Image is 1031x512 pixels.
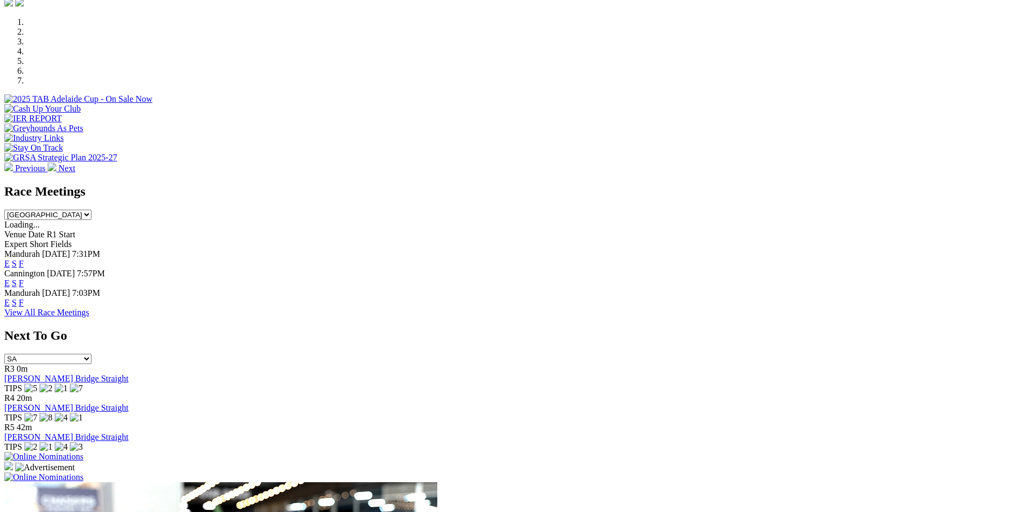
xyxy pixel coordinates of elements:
[17,393,32,403] span: 20m
[4,124,83,133] img: Greyhounds As Pets
[72,288,100,297] span: 7:03PM
[4,220,40,229] span: Loading...
[12,259,17,268] a: S
[24,384,37,393] img: 5
[4,94,153,104] img: 2025 TAB Adelaide Cup - On Sale Now
[70,413,83,423] img: 1
[4,249,40,258] span: Mandurah
[4,374,128,383] a: [PERSON_NAME] Bridge Straight
[42,288,70,297] span: [DATE]
[4,472,83,482] img: Online Nominations
[4,288,40,297] span: Mandurah
[4,384,22,393] span: TIPS
[4,413,22,422] span: TIPS
[12,298,17,307] a: S
[4,442,22,451] span: TIPS
[17,364,28,373] span: 0m
[24,442,37,452] img: 2
[4,114,62,124] img: IER REPORT
[77,269,105,278] span: 7:57PM
[24,413,37,423] img: 7
[55,413,68,423] img: 4
[50,239,71,249] span: Fields
[4,104,81,114] img: Cash Up Your Club
[4,393,15,403] span: R4
[15,463,75,472] img: Advertisement
[47,230,75,239] span: R1 Start
[40,384,52,393] img: 2
[40,413,52,423] img: 8
[4,298,10,307] a: E
[55,442,68,452] img: 4
[4,364,15,373] span: R3
[19,278,24,288] a: F
[4,164,48,173] a: Previous
[48,163,56,171] img: chevron-right-pager-white.svg
[30,239,49,249] span: Short
[72,249,100,258] span: 7:31PM
[15,164,45,173] span: Previous
[4,452,83,462] img: Online Nominations
[40,442,52,452] img: 1
[70,442,83,452] img: 3
[4,163,13,171] img: chevron-left-pager-white.svg
[4,462,13,470] img: 15187_Greyhounds_GreysPlayCentral_Resize_SA_WebsiteBanner_300x115_2025.jpg
[4,278,10,288] a: E
[4,403,128,412] a: [PERSON_NAME] Bridge Straight
[28,230,44,239] span: Date
[4,153,117,163] img: GRSA Strategic Plan 2025-27
[4,239,28,249] span: Expert
[55,384,68,393] img: 1
[4,230,26,239] span: Venue
[48,164,75,173] a: Next
[70,384,83,393] img: 7
[4,308,89,317] a: View All Race Meetings
[4,269,45,278] span: Cannington
[4,143,63,153] img: Stay On Track
[47,269,75,278] span: [DATE]
[4,423,15,432] span: R5
[19,298,24,307] a: F
[4,184,1027,199] h2: Race Meetings
[42,249,70,258] span: [DATE]
[4,328,1027,343] h2: Next To Go
[17,423,32,432] span: 42m
[12,278,17,288] a: S
[4,133,64,143] img: Industry Links
[19,259,24,268] a: F
[4,259,10,268] a: E
[4,432,128,442] a: [PERSON_NAME] Bridge Straight
[58,164,75,173] span: Next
